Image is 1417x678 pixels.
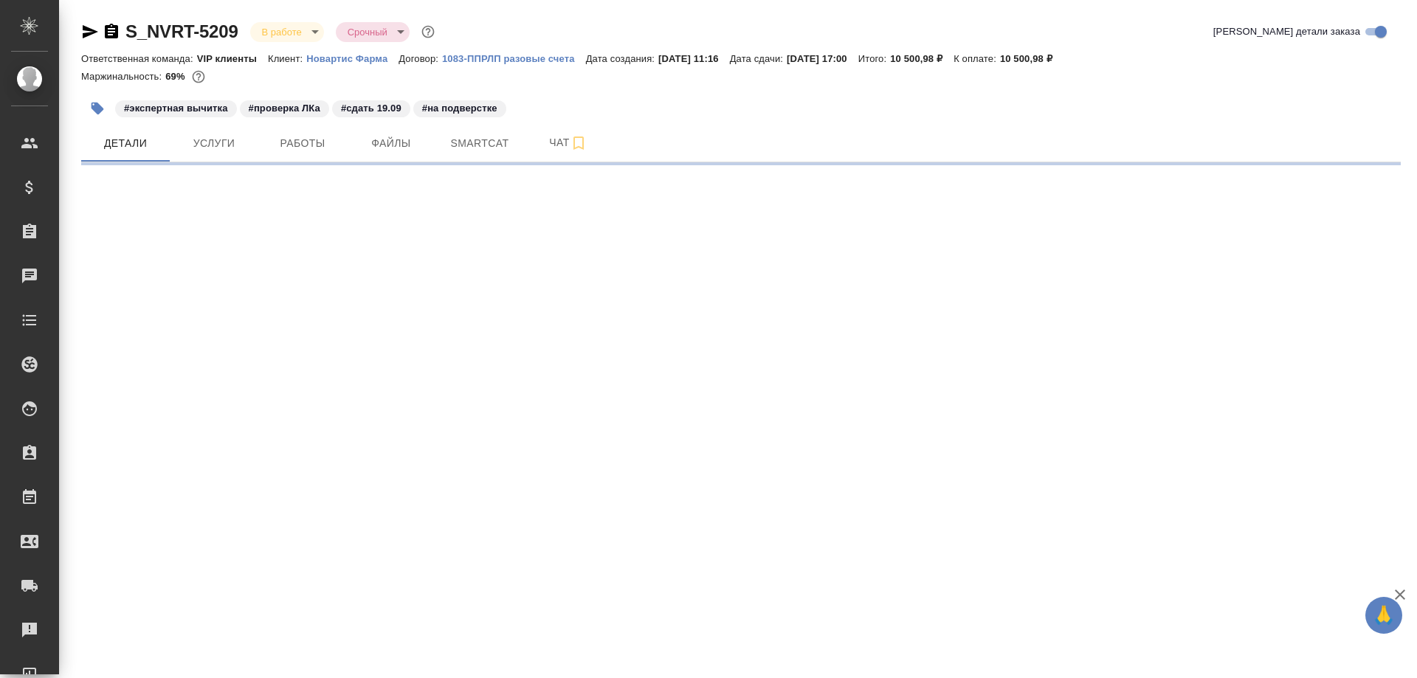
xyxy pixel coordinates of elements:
[306,53,399,64] p: Новартис Фарма
[90,134,161,153] span: Детали
[267,134,338,153] span: Работы
[258,26,306,38] button: В работе
[442,52,586,64] a: 1083-ППРЛП разовые счета
[356,134,427,153] span: Файлы
[250,22,324,42] div: В работе
[81,23,99,41] button: Скопировать ссылку для ЯМессенджера
[858,53,890,64] p: Итого:
[124,101,228,116] p: #экспертная вычитка
[103,23,120,41] button: Скопировать ссылку
[331,101,412,114] span: сдать 19.09
[336,22,410,42] div: В работе
[730,53,787,64] p: Дата сдачи:
[179,134,249,153] span: Услуги
[189,67,208,86] button: 2679.39 RUB;
[81,92,114,125] button: Добавить тэг
[399,53,442,64] p: Договор:
[165,71,188,82] p: 69%
[238,101,331,114] span: проверка ЛКа
[412,101,508,114] span: на подверстке
[114,101,238,114] span: экспертная вычитка
[787,53,858,64] p: [DATE] 17:00
[533,134,604,152] span: Чат
[442,53,586,64] p: 1083-ППРЛП разовые счета
[341,101,401,116] p: #сдать 19.09
[954,53,1000,64] p: К оплате:
[658,53,730,64] p: [DATE] 11:16
[422,101,497,116] p: #на подверстке
[1000,53,1063,64] p: 10 500,98 ₽
[1371,600,1396,631] span: 🙏
[343,26,392,38] button: Срочный
[197,53,268,64] p: VIP клиенты
[81,53,197,64] p: Ответственная команда:
[249,101,320,116] p: #проверка ЛКа
[306,52,399,64] a: Новартис Фарма
[1365,597,1402,634] button: 🙏
[444,134,515,153] span: Smartcat
[268,53,306,64] p: Клиент:
[125,21,238,41] a: S_NVRT-5209
[418,22,438,41] button: Доп статусы указывают на важность/срочность заказа
[586,53,658,64] p: Дата создания:
[570,134,587,152] svg: Подписаться
[890,53,954,64] p: 10 500,98 ₽
[1213,24,1360,39] span: [PERSON_NAME] детали заказа
[81,71,165,82] p: Маржинальность:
